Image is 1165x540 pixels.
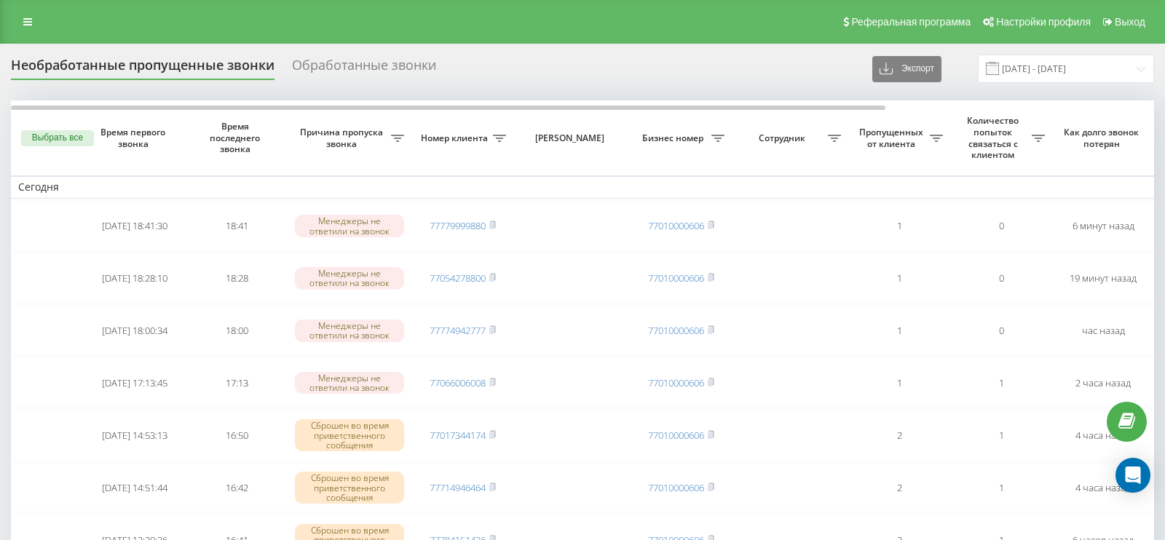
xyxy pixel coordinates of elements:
[84,306,186,355] td: [DATE] 18:00:34
[1052,463,1154,512] td: 4 часа назад
[1052,358,1154,408] td: 2 часа назад
[292,57,436,80] div: Обработанные звонки
[197,121,276,155] span: Время последнего звонка
[648,429,704,442] a: 77010000606
[21,130,94,146] button: Выбрать все
[848,202,950,251] td: 1
[295,372,404,394] div: Менеджеры не ответили на звонок
[648,271,704,285] a: 77010000606
[295,472,404,504] div: Сброшен во время приветственного сообщения
[84,202,186,251] td: [DATE] 18:41:30
[295,419,404,451] div: Сброшен во время приветственного сообщения
[648,324,704,337] a: 77010000606
[950,202,1052,251] td: 0
[950,463,1052,512] td: 1
[95,127,174,149] span: Время первого звонка
[950,358,1052,408] td: 1
[1052,202,1154,251] td: 6 минут назад
[856,127,930,149] span: Пропущенных от клиента
[648,376,704,389] a: 77010000606
[430,376,486,389] a: 77066006008
[186,358,288,408] td: 17:13
[186,463,288,512] td: 16:42
[996,16,1091,28] span: Настройки профиля
[1064,127,1142,149] span: Как долго звонок потерян
[1052,254,1154,303] td: 19 минут назад
[1115,16,1145,28] span: Выход
[295,127,391,149] span: Причина пропуска звонка
[848,463,950,512] td: 2
[957,115,1032,160] span: Количество попыток связаться с клиентом
[872,56,941,82] button: Экспорт
[848,410,950,460] td: 2
[430,271,486,285] a: 77054278800
[648,219,704,232] a: 77010000606
[648,481,704,494] a: 77010000606
[186,410,288,460] td: 16:50
[11,57,275,80] div: Необработанные пропущенные звонки
[1052,410,1154,460] td: 4 часа назад
[851,16,971,28] span: Реферальная программа
[295,267,404,289] div: Менеджеры не ответили на звонок
[430,324,486,337] a: 77774942777
[848,358,950,408] td: 1
[526,132,617,144] span: [PERSON_NAME]
[950,410,1052,460] td: 1
[84,358,186,408] td: [DATE] 17:13:45
[186,254,288,303] td: 18:28
[739,132,828,144] span: Сотрудник
[419,132,493,144] span: Номер клиента
[950,306,1052,355] td: 0
[84,254,186,303] td: [DATE] 18:28:10
[295,319,404,341] div: Менеджеры не ответили на звонок
[848,306,950,355] td: 1
[430,481,486,494] a: 77714946464
[84,410,186,460] td: [DATE] 14:53:13
[637,132,711,144] span: Бизнес номер
[84,463,186,512] td: [DATE] 14:51:44
[295,215,404,237] div: Менеджеры не ответили на звонок
[1115,458,1150,493] div: Open Intercom Messenger
[430,219,486,232] a: 77779999880
[186,202,288,251] td: 18:41
[950,254,1052,303] td: 0
[848,254,950,303] td: 1
[430,429,486,442] a: 77017344174
[1052,306,1154,355] td: час назад
[186,306,288,355] td: 18:00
